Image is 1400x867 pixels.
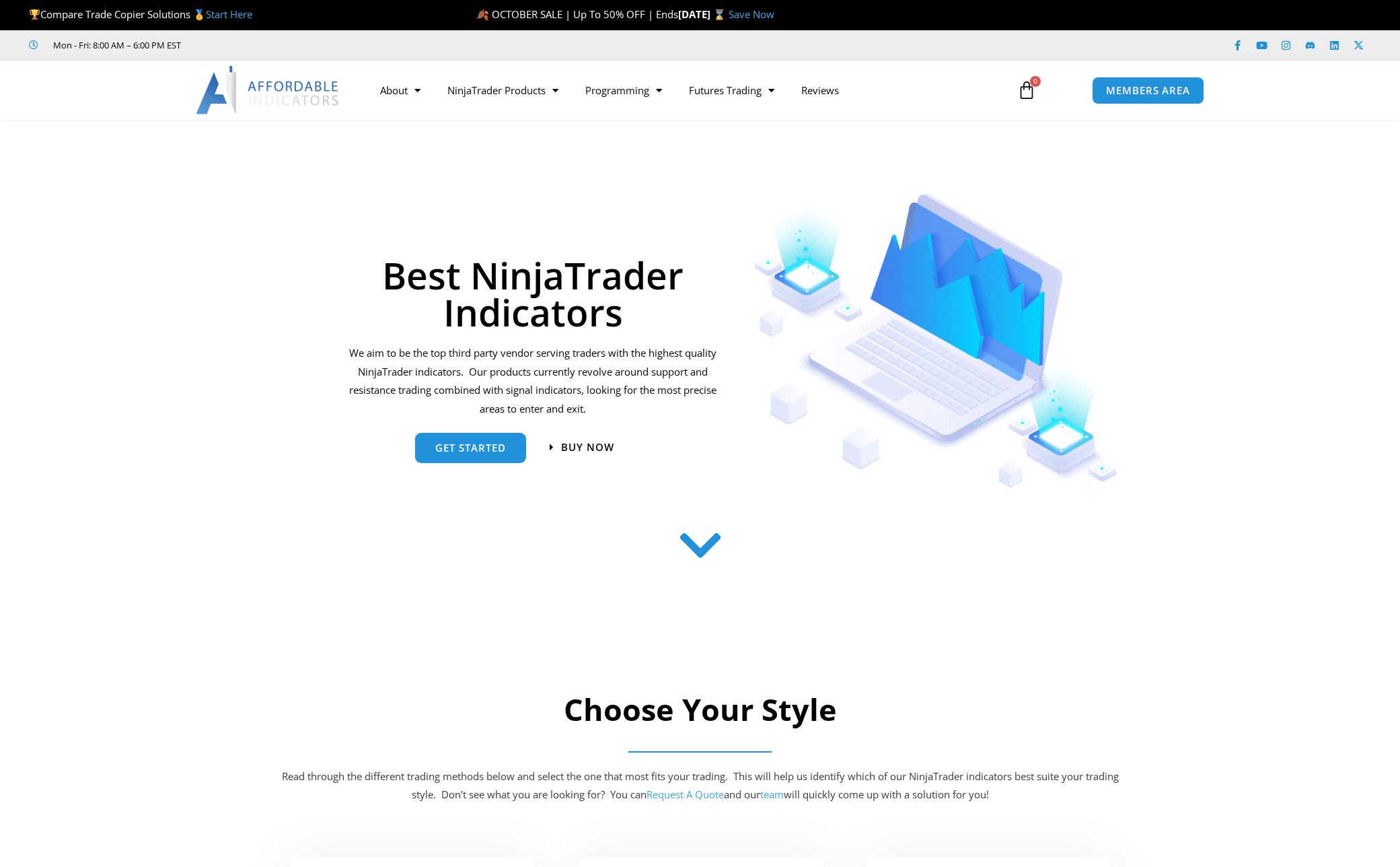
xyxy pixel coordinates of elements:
[1030,76,1041,87] span: 0
[997,71,1056,110] a: 0
[647,788,724,801] a: Request A Quote
[788,75,852,106] a: Reviews
[572,75,675,106] a: Programming
[196,66,340,114] img: LogoAI | Affordable Indicators – NinjaTrader
[280,690,1121,730] h2: Choose Your Style
[753,194,1119,488] img: Indicators 1 | Affordable Indicators – NinjaTrader
[729,7,774,21] a: Save Now
[476,7,678,21] span: 🍂 OCTOBER SALE | Up To 50% OFF | Ends
[29,7,252,21] span: Compare Trade Copier Solutions 🥇
[561,442,614,452] span: Buy now
[30,9,40,20] img: 🏆
[347,344,719,419] p: We aim to be the top third party vendor serving traders with the highest quality NinjaTrader indi...
[434,75,572,106] a: NinjaTrader Products
[435,443,506,453] span: get started
[550,442,614,452] a: Buy now
[415,433,526,463] a: get started
[760,788,784,801] a: team
[675,75,788,106] a: Futures Trading
[200,38,402,52] iframe: Customer reviews powered by Trustpilot
[367,75,1002,106] nav: Menu
[50,37,181,53] span: Mon - Fri: 8:00 AM – 6:00 PM EST
[367,75,434,106] a: About
[280,767,1121,805] p: Read through the different trading methods below and select the one that most fits your trading. ...
[206,7,252,21] a: Start Here
[347,256,719,331] h1: Best NinjaTrader Indicators
[1106,85,1190,96] span: MEMBERS AREA
[678,7,729,21] strong: [DATE] ⌛
[1092,77,1204,104] a: MEMBERS AREA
